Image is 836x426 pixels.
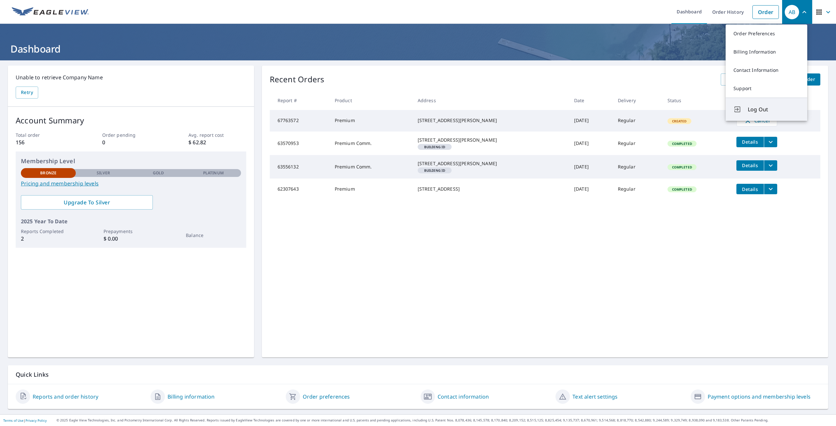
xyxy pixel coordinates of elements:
[330,155,412,179] td: Premium Comm.
[740,186,760,192] span: Details
[270,155,330,179] td: 63556132
[21,228,76,235] p: Reports Completed
[25,418,47,423] a: Privacy Policy
[104,228,158,235] p: Prepayments
[740,139,760,145] span: Details
[613,155,662,179] td: Regular
[270,110,330,132] td: 67763572
[270,179,330,199] td: 62307643
[21,180,241,187] a: Pricing and membership levels
[33,393,98,401] a: Reports and order history
[748,105,799,113] span: Log Out
[330,91,412,110] th: Product
[104,235,158,243] p: $ 0.00
[613,179,662,199] td: Regular
[613,132,662,155] td: Regular
[569,155,613,179] td: [DATE]
[708,393,811,401] a: Payment options and membership levels
[16,87,38,99] button: Retry
[726,43,807,61] a: Billing Information
[424,145,445,149] em: Building ID
[21,195,153,210] a: Upgrade To Silver
[736,137,764,147] button: detailsBtn-63570953
[418,160,564,167] div: [STREET_ADDRESS][PERSON_NAME]
[102,138,160,146] p: 0
[21,88,33,97] span: Retry
[168,393,215,401] a: Billing information
[97,170,110,176] p: Silver
[785,5,799,19] div: AB
[188,132,246,138] p: Avg. report cost
[330,132,412,155] td: Premium Comm.
[16,138,73,146] p: 156
[668,141,696,146] span: Completed
[740,162,760,168] span: Details
[569,132,613,155] td: [DATE]
[569,91,613,110] th: Date
[764,184,777,194] button: filesDropdownBtn-62307643
[21,235,76,243] p: 2
[153,170,164,176] p: Gold
[668,119,691,123] span: Created
[303,393,350,401] a: Order preferences
[26,199,148,206] span: Upgrade To Silver
[572,393,618,401] a: Text alert settings
[16,115,246,126] p: Account Summary
[721,73,767,86] a: View All Orders
[3,418,47,422] p: |
[3,418,24,423] a: Terms of Use
[764,137,777,147] button: filesDropdownBtn-63570953
[330,110,412,132] td: Premium
[16,371,820,379] p: Quick Links
[764,160,777,171] button: filesDropdownBtn-63556132
[330,179,412,199] td: Premium
[438,393,489,401] a: Contact information
[16,132,73,138] p: Total order
[56,418,833,423] p: © 2025 Eagle View Technologies, Inc. and Pictometry International Corp. All Rights Reserved. Repo...
[270,91,330,110] th: Report #
[270,73,325,86] p: Recent Orders
[418,186,564,192] div: [STREET_ADDRESS]
[662,91,731,110] th: Status
[40,170,56,176] p: Bronze
[726,24,807,43] a: Order Preferences
[752,5,779,19] a: Order
[569,179,613,199] td: [DATE]
[16,73,246,81] p: Unable to retrieve Company Name
[270,132,330,155] td: 63570953
[188,138,246,146] p: $ 62.82
[186,232,241,239] p: Balance
[8,42,828,55] h1: Dashboard
[12,7,89,17] img: EV Logo
[736,184,764,194] button: detailsBtn-62307643
[102,132,160,138] p: Order pending
[668,165,696,169] span: Completed
[726,98,807,121] button: Log Out
[418,137,564,143] div: [STREET_ADDRESS][PERSON_NAME]
[418,117,564,124] div: [STREET_ADDRESS][PERSON_NAME]
[736,160,764,171] button: detailsBtn-63556132
[203,170,224,176] p: Platinum
[424,169,445,172] em: Building ID
[21,157,241,166] p: Membership Level
[412,91,569,110] th: Address
[613,91,662,110] th: Delivery
[569,110,613,132] td: [DATE]
[726,61,807,79] a: Contact Information
[613,110,662,132] td: Regular
[668,187,696,192] span: Completed
[21,217,241,225] p: 2025 Year To Date
[726,79,807,98] a: Support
